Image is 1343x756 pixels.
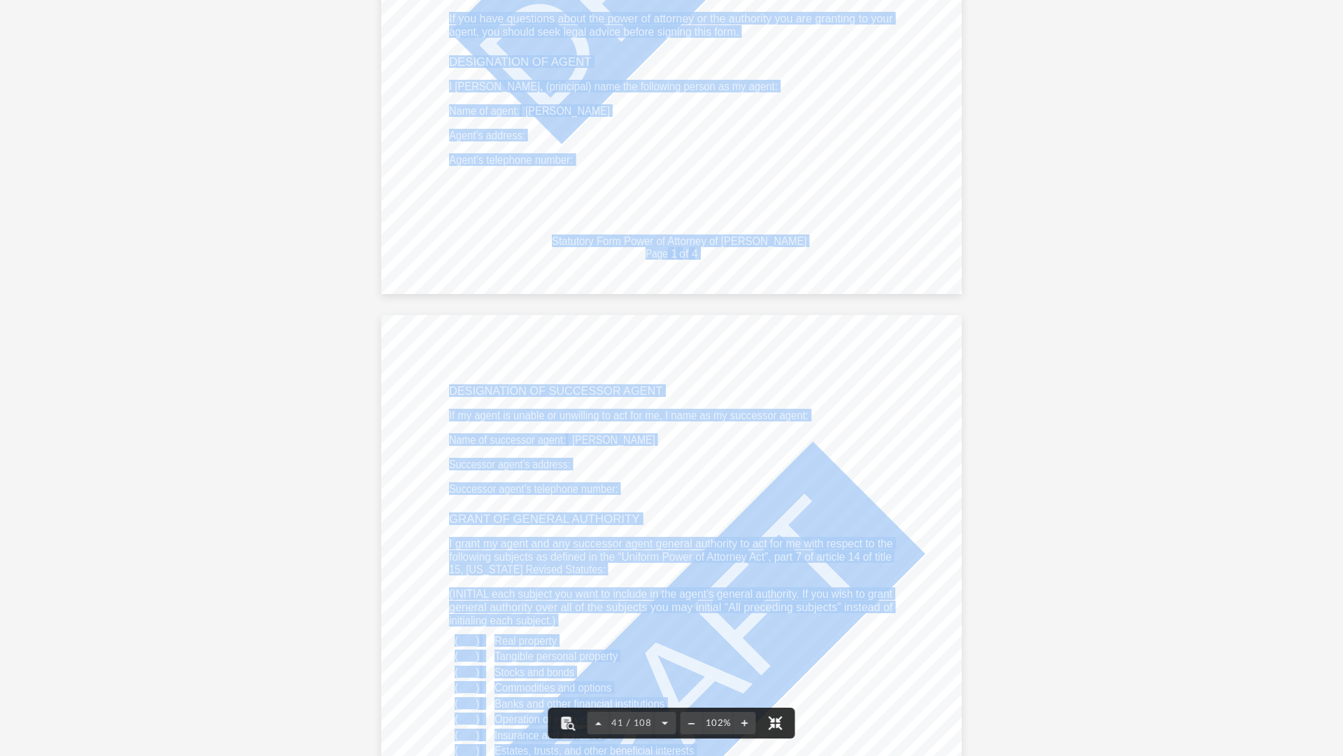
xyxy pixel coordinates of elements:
span: Statutory Form Power of Attorney of [PERSON_NAME] [552,235,807,246]
span: of [679,248,689,259]
span: If my agent is unable or unwilling to act for me, I name as my successor agent: [449,409,809,421]
span: Successor agent’s address: [449,458,571,470]
span: Agent’s address: [449,129,525,141]
span: 4 [692,248,698,259]
span: DESIGNATION OF SUCCESSOR AGENT [449,385,662,396]
span: Agent’s telephone number: [449,154,573,165]
div: Preview [234,98,1285,496]
span: Successor agent’s telephone number: [449,483,618,494]
span: Name of successor agent: [449,434,566,445]
span: 1 [671,248,677,259]
span: [PERSON_NAME] [572,434,655,445]
span: Page [646,248,668,259]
